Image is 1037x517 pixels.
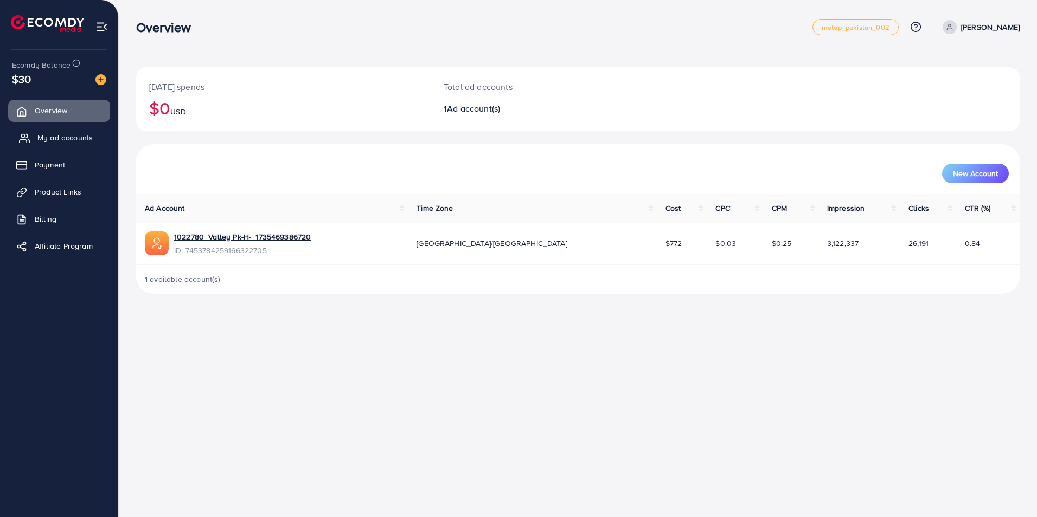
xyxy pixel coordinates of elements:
span: $0.03 [715,238,736,249]
span: USD [170,106,185,117]
a: Billing [8,208,110,230]
a: Overview [8,100,110,121]
span: Product Links [35,186,81,197]
span: Ecomdy Balance [12,60,71,70]
span: [GEOGRAPHIC_DATA]/[GEOGRAPHIC_DATA] [417,238,567,249]
span: $0.25 [772,238,792,249]
span: Affiliate Program [35,241,93,251]
img: logo [11,15,84,32]
span: Impression [827,203,865,214]
p: [DATE] spends [149,80,418,93]
h3: Overview [136,20,200,35]
span: $772 [665,238,682,249]
span: Time Zone [417,203,453,214]
span: CPC [715,203,729,214]
a: metap_pakistan_002 [812,19,899,35]
a: [PERSON_NAME] [938,20,1020,34]
h2: $0 [149,98,418,118]
span: ID: 7453784259166322705 [174,245,311,256]
span: 3,122,337 [827,238,859,249]
span: metap_pakistan_002 [822,24,889,31]
span: 1 available account(s) [145,274,221,285]
span: CTR (%) [965,203,990,214]
p: [PERSON_NAME] [961,21,1020,34]
span: Ad account(s) [447,102,500,114]
span: 0.84 [965,238,981,249]
span: 26,191 [908,238,929,249]
span: Payment [35,159,65,170]
span: Ad Account [145,203,185,214]
img: ic-ads-acc.e4c84228.svg [145,231,169,255]
span: Billing [35,214,56,224]
a: Payment [8,154,110,176]
iframe: Chat [991,468,1029,509]
a: My ad accounts [8,127,110,148]
img: image [95,74,106,85]
img: menu [95,21,108,33]
span: Overview [35,105,67,116]
span: Clicks [908,203,929,214]
a: Affiliate Program [8,235,110,257]
button: New Account [942,164,1009,183]
a: Product Links [8,181,110,203]
span: My ad accounts [37,132,93,143]
p: Total ad accounts [444,80,638,93]
span: CPM [772,203,787,214]
span: New Account [953,170,998,177]
h2: 1 [444,104,638,114]
a: 1022780_Valley Pk-H-_1735469386720 [174,231,311,242]
span: Cost [665,203,681,214]
span: $30 [12,71,31,87]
